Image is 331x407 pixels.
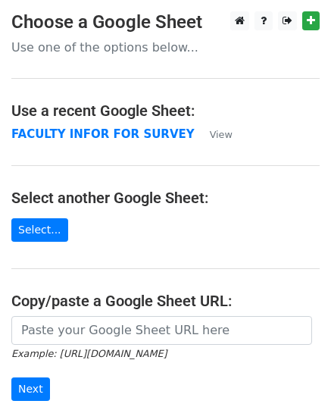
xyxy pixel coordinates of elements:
input: Paste your Google Sheet URL here [11,316,312,345]
h3: Choose a Google Sheet [11,11,320,33]
a: View [195,127,233,141]
small: View [210,129,233,140]
a: FACULTY INFOR FOR SURVEY [11,127,195,141]
h4: Select another Google Sheet: [11,189,320,207]
h4: Copy/paste a Google Sheet URL: [11,292,320,310]
small: Example: [URL][DOMAIN_NAME] [11,348,167,359]
h4: Use a recent Google Sheet: [11,102,320,120]
input: Next [11,377,50,401]
a: Select... [11,218,68,242]
p: Use one of the options below... [11,39,320,55]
